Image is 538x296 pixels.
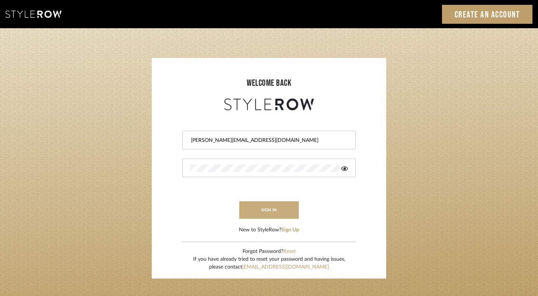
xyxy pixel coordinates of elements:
a: [EMAIL_ADDRESS][DOMAIN_NAME] [242,264,329,270]
div: welcome back [159,77,379,90]
div: New to StyleRow? [239,226,299,234]
div: If you have already tried to reset your password and having issues, please contact [193,256,345,271]
button: Reset [283,248,296,256]
div: Forgot Password? [193,248,345,256]
button: Sign Up [281,226,299,234]
input: Email Address [190,137,346,144]
button: sign in [239,201,299,219]
a: Create an Account [442,5,533,24]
